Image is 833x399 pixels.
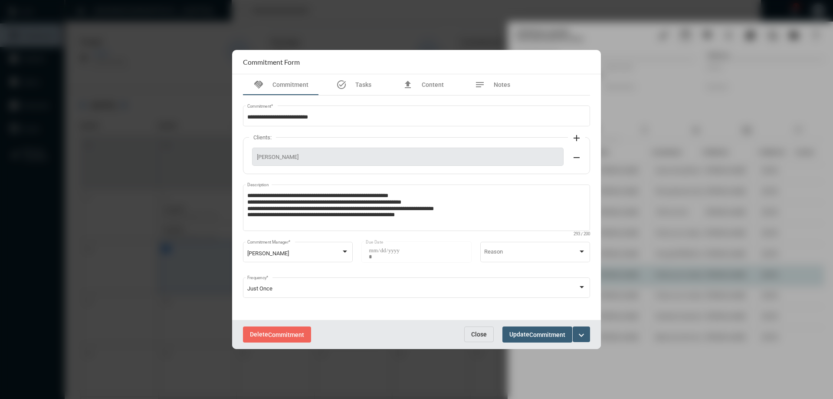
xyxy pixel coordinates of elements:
[243,326,311,343] button: DeleteCommitment
[336,79,347,90] mat-icon: task_alt
[355,81,371,88] span: Tasks
[253,79,264,90] mat-icon: handshake
[529,331,565,338] span: Commitment
[471,331,487,338] span: Close
[268,331,304,338] span: Commitment
[247,285,272,292] span: Just Once
[243,58,300,66] h2: Commitment Form
[571,133,582,143] mat-icon: add
[403,79,413,90] mat-icon: file_upload
[502,326,572,343] button: UpdateCommitment
[249,134,276,141] label: Clients:
[571,152,582,163] mat-icon: remove
[422,81,444,88] span: Content
[509,331,565,338] span: Update
[576,330,587,340] mat-icon: expand_more
[574,232,590,237] mat-hint: 293 / 200
[475,79,485,90] mat-icon: notes
[247,250,289,257] span: [PERSON_NAME]
[272,81,308,88] span: Commitment
[257,154,559,160] span: [PERSON_NAME]
[250,331,304,338] span: Delete
[464,326,494,342] button: Close
[494,81,510,88] span: Notes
